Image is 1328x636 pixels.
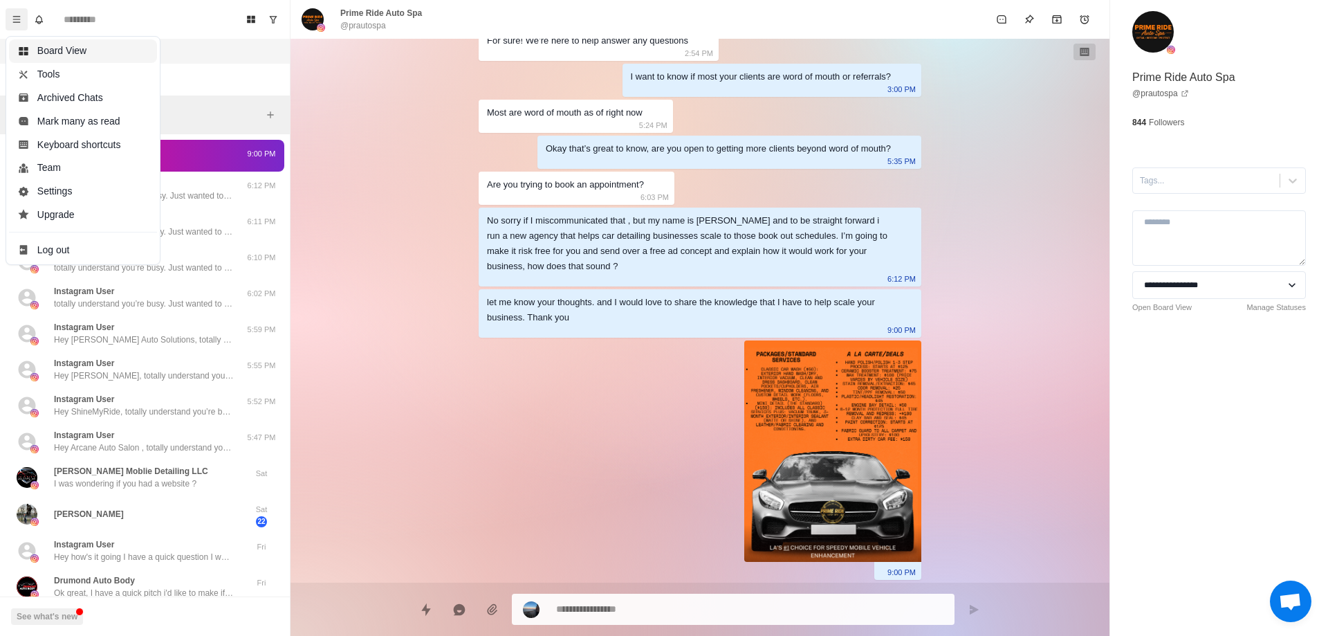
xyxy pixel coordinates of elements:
img: picture [1132,11,1174,53]
img: image [744,340,921,562]
img: picture [523,601,539,618]
p: 5:35 PM [887,154,916,169]
span: 22 [256,516,267,527]
p: 9:00 PM [887,322,916,338]
p: Instagram User [54,285,114,298]
img: picture [30,554,39,563]
p: 9:00 PM [887,565,916,580]
p: Instagram User [54,538,114,551]
p: Fri [244,541,279,553]
a: @prautospa [1132,87,1189,100]
p: 6:12 PM [887,271,916,287]
img: picture [30,590,39,599]
div: I want to know if most your clients are word of mouth or referrals? [631,69,891,84]
p: 6:10 PM [244,252,279,264]
p: Hey ShineMyRide, totally understand you’re busy. Just wanted to follow up would you be open to a ... [54,406,234,418]
button: Notifications [28,8,50,30]
div: let me know your thoughts. and I would love to share the knowledge that I have to help scale your... [487,295,891,325]
p: 5:24 PM [639,118,667,133]
p: Sat [244,504,279,516]
button: Show unread conversations [262,8,284,30]
button: Add reminder [1071,6,1098,33]
p: [PERSON_NAME] [54,508,124,520]
a: Open Board View [1132,302,1192,314]
img: picture [30,265,39,273]
p: Instagram User [54,393,114,406]
div: No sorry if I miscommunicated that , but my name is [PERSON_NAME] and to be straight forward i ru... [487,213,891,274]
p: Hey [PERSON_NAME] Auto Solutions, totally understand you’re busy. Just wanted to follow up would ... [54,334,234,346]
p: I was wondering if you had a website ? [54,478,196,490]
button: Pin [1015,6,1043,33]
img: picture [17,467,37,488]
button: Menu [6,8,28,30]
p: @prautospa [340,19,386,32]
p: totally understand you’re busy. Just wanted to follow up. Would you be open to a quick idea on ho... [54,262,234,274]
p: 6:02 PM [244,288,279,300]
img: picture [317,24,325,32]
p: 5:55 PM [244,360,279,372]
div: For sure! We’re here to help answer any questions [487,33,688,48]
img: picture [30,373,39,381]
p: Hey [PERSON_NAME], totally understand you’re busy. Just wanted to follow up would you be open to ... [54,370,234,382]
p: Drumond Auto Body [54,574,135,587]
img: picture [30,481,39,489]
p: Instagram User [54,357,114,370]
button: Board View [240,8,262,30]
p: Fri [244,577,279,589]
img: picture [30,409,39,417]
p: [PERSON_NAME] Moblie Detailing LLC [54,465,208,478]
button: Send message [960,596,988,624]
p: 6:03 PM [640,190,669,205]
div: Okay that’s great to know, are you open to getting more clients beyond word of mouth? [546,141,891,156]
p: Prime Ride Auto Spa [340,7,422,19]
p: 2:54 PM [685,46,713,61]
button: Add filters [262,107,279,123]
div: Are you trying to book an appointment? [487,177,644,192]
button: Reply with AI [445,596,473,624]
p: 5:52 PM [244,396,279,408]
p: Instagram User [54,429,114,442]
p: 5:59 PM [244,324,279,336]
p: Ok great, I have a quick pitch i'd like to make if you'd be willing to hear it? [54,587,234,599]
button: Quick replies [412,596,440,624]
p: 9:00 PM [244,148,279,160]
p: 844 [1132,116,1146,129]
button: See what's new [11,608,83,625]
p: Hey Arcane Auto Salon , totally understand you’re busy. Just wanted to follow up would you be ope... [54,442,234,454]
button: Add media [479,596,506,624]
p: Instagram User [54,321,114,334]
p: 5:47 PM [244,432,279,444]
img: picture [30,337,39,345]
button: Mark as unread [988,6,1015,33]
p: 3:00 PM [887,82,916,97]
img: picture [302,8,324,30]
img: picture [17,576,37,597]
div: Open chat [1270,581,1311,622]
div: Most are word of mouth as of right now [487,105,643,120]
img: picture [30,518,39,526]
button: Archive [1043,6,1071,33]
img: picture [1167,46,1175,54]
img: picture [17,504,37,525]
p: Followers [1149,116,1184,129]
p: Sat [244,468,279,480]
img: picture [30,301,39,309]
a: Manage Statuses [1246,302,1306,314]
p: 6:12 PM [244,180,279,192]
p: Prime Ride Auto Spa [1132,69,1235,86]
img: picture [30,445,39,453]
p: totally understand you’re busy. Just wanted to follow up. Would you be open to a quick idea on ho... [54,298,234,310]
p: 6:11 PM [244,216,279,228]
p: Hey how's it going I have a quick question I want to ask you if you don't mind? [54,551,234,563]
